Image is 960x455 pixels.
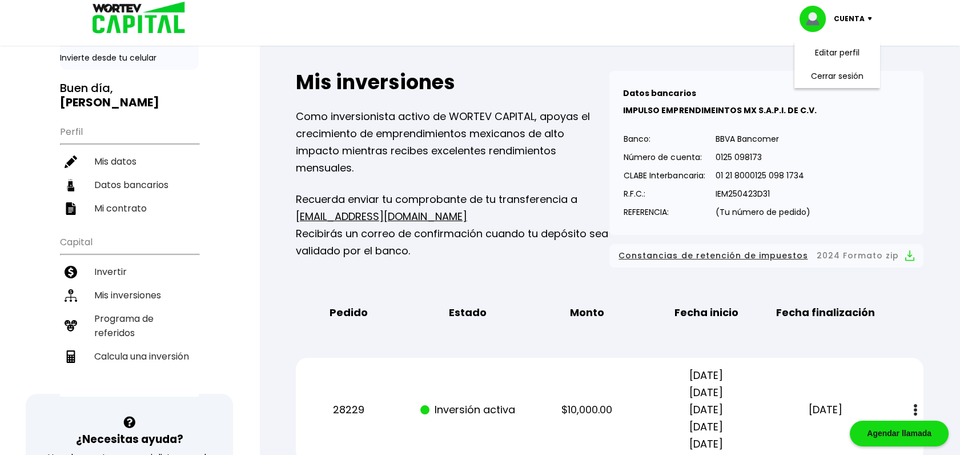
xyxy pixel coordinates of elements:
p: 0125 098173 [715,149,810,166]
img: calculadora-icon.17d418c4.svg [65,350,77,363]
p: $10,000.00 [537,401,637,418]
h3: ¿Necesitas ayuda? [76,431,183,448]
p: Como inversionista activo de WORTEV CAPITAL, apoyas el crecimiento de emprendimientos mexicanos d... [296,108,610,177]
a: [EMAIL_ADDRESS][DOMAIN_NAME] [296,209,467,223]
span: Constancias de retención de impuestos [618,249,808,263]
ul: Perfil [60,119,199,220]
p: Número de cuenta: [624,149,705,166]
img: inversiones-icon.6695dc30.svg [65,289,77,302]
b: Estado [449,304,487,321]
p: 28229 [298,401,399,418]
a: Mis datos [60,150,199,173]
img: icon-down [865,17,880,21]
button: Constancias de retención de impuestos2024 Formato zip [618,249,914,263]
img: datos-icon.10cf9172.svg [65,179,77,191]
p: REFERENCIA: [624,203,705,221]
a: Invertir [60,260,199,284]
p: Inversión activa [417,401,518,418]
a: Calcula una inversión [60,345,199,368]
p: Invierte desde tu celular [60,52,199,64]
ul: Capital [60,229,199,397]
a: Mis inversiones [60,284,199,307]
p: [DATE] [776,401,876,418]
b: Fecha finalización [776,304,875,321]
a: Editar perfil [815,47,859,59]
p: Banco: [624,130,705,147]
h2: Mis inversiones [296,71,610,94]
p: IEM250423D31 [715,185,810,202]
p: Recuerda enviar tu comprobante de tu transferencia a Recibirás un correo de confirmación cuando t... [296,191,610,260]
p: BBVA Bancomer [715,130,810,147]
a: Datos bancarios [60,173,199,197]
a: Mi contrato [60,197,199,220]
b: Monto [570,304,604,321]
img: editar-icon.952d3147.svg [65,155,77,168]
b: Pedido [330,304,368,321]
p: R.F.C.: [624,185,705,202]
img: contrato-icon.f2db500c.svg [65,202,77,215]
b: Datos bancarios [623,87,696,99]
h3: Buen día, [60,81,199,110]
p: Cuenta [834,10,865,27]
b: IMPULSO EMPRENDIMEINTOS MX S.A.P.I. DE C.V. [623,105,816,116]
p: 01 21 8000125 098 1734 [715,167,810,184]
div: Agendar llamada [850,421,949,446]
p: (Tu número de pedido) [715,203,810,221]
p: [DATE] [DATE] [DATE] [DATE] [DATE] [656,367,757,453]
img: profile-image [800,6,834,32]
img: recomiendanos-icon.9b8e9327.svg [65,320,77,332]
b: Fecha inicio [674,304,738,321]
li: Cerrar sesión [792,65,883,88]
p: CLABE Interbancaria: [624,167,705,184]
img: invertir-icon.b3b967d7.svg [65,266,77,278]
b: [PERSON_NAME] [60,94,159,110]
a: Programa de referidos [60,307,199,345]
